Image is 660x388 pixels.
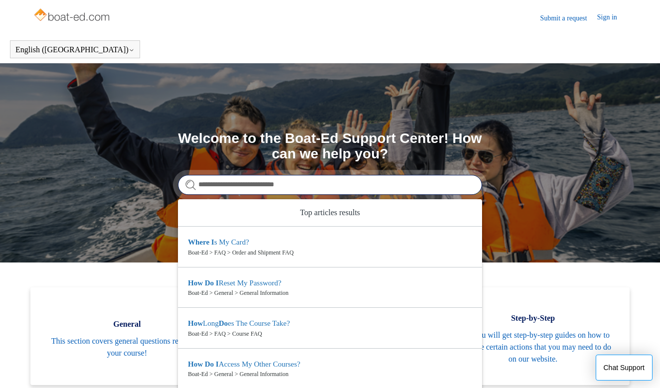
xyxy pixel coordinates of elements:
[211,238,214,246] em: I
[452,312,615,324] span: Step-by-Step
[188,288,472,297] zd-autocomplete-breadcrumbs-multibrand: Boat-Ed > General > General Information
[188,329,472,338] zd-autocomplete-breadcrumbs-multibrand: Boat-Ed > FAQ > Course FAQ
[188,370,472,379] zd-autocomplete-breadcrumbs-multibrand: Boat-Ed > General > General Information
[216,279,219,287] em: I
[178,131,482,162] h1: Welcome to the Boat-Ed Support Center! How can we help you?
[205,360,214,368] em: Do
[178,175,482,195] input: Search
[205,279,214,287] em: Do
[188,238,249,248] zd-autocomplete-title-multibrand: Suggested result 1 Where Is My Card?
[188,319,203,327] em: How
[45,318,208,330] span: General
[188,279,282,289] zd-autocomplete-title-multibrand: Suggested result 2 How Do I Reset My Password?
[219,319,228,327] em: Do
[33,6,112,26] img: Boat-Ed Help Center home page
[188,360,300,370] zd-autocomplete-title-multibrand: Suggested result 4 How Do I Access My Other Courses?
[452,329,615,365] span: Here you will get step-by-step guides on how to complete certain actions that you may need to do ...
[597,12,627,24] a: Sign in
[188,238,209,246] em: Where
[188,360,203,368] em: How
[596,355,653,381] button: Chat Support
[178,199,482,227] zd-autocomplete-header: Top articles results
[15,45,135,54] button: English ([GEOGRAPHIC_DATA])
[437,287,630,385] a: Step-by-Step Here you will get step-by-step guides on how to complete certain actions that you ma...
[188,279,203,287] em: How
[216,360,219,368] em: I
[188,248,472,257] zd-autocomplete-breadcrumbs-multibrand: Boat-Ed > FAQ > Order and Shipment FAQ
[45,335,208,359] span: This section covers general questions regarding your course!
[188,319,290,329] zd-autocomplete-title-multibrand: Suggested result 3 How Long Does The Course Take?
[30,287,223,385] a: General This section covers general questions regarding your course!
[540,13,597,23] a: Submit a request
